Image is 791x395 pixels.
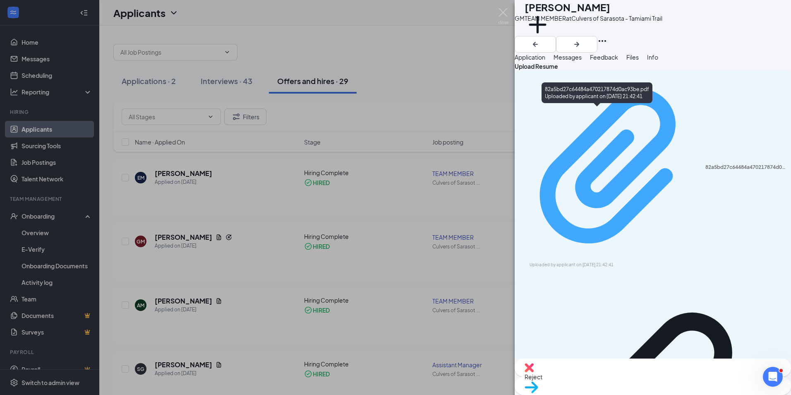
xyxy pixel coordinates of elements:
[515,53,545,61] span: Application
[520,75,705,260] svg: Paperclip
[525,14,662,22] div: TEAM MEMBER at Culvers of Sarasota - Tamiami Trail
[647,53,658,61] span: Info
[590,53,618,61] span: Feedback
[626,53,639,61] span: Files
[705,164,786,171] div: 82a5bd27c64484a470217874d0ac93be.pdf
[542,82,652,103] div: 82a5bd27c64484a470217874d0ac93be.pdf Uploaded by applicant on [DATE] 21:42:41
[572,39,582,49] svg: ArrowRight
[520,75,786,268] a: Paperclip82a5bd27c64484a470217874d0ac93be.pdfUploaded by applicant on [DATE] 21:42:41
[554,53,582,61] span: Messages
[556,36,597,53] button: ArrowRight
[763,367,783,387] iframe: Intercom live chat
[530,39,540,49] svg: ArrowLeftNew
[597,36,607,46] svg: Ellipses
[515,62,791,71] div: Upload Resume
[515,36,556,53] button: ArrowLeftNew
[525,372,781,381] span: Reject
[525,12,551,47] button: PlusAdd a tag
[515,14,525,23] div: GM
[530,262,654,268] div: Uploaded by applicant on [DATE] 21:42:41
[525,12,551,38] svg: Plus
